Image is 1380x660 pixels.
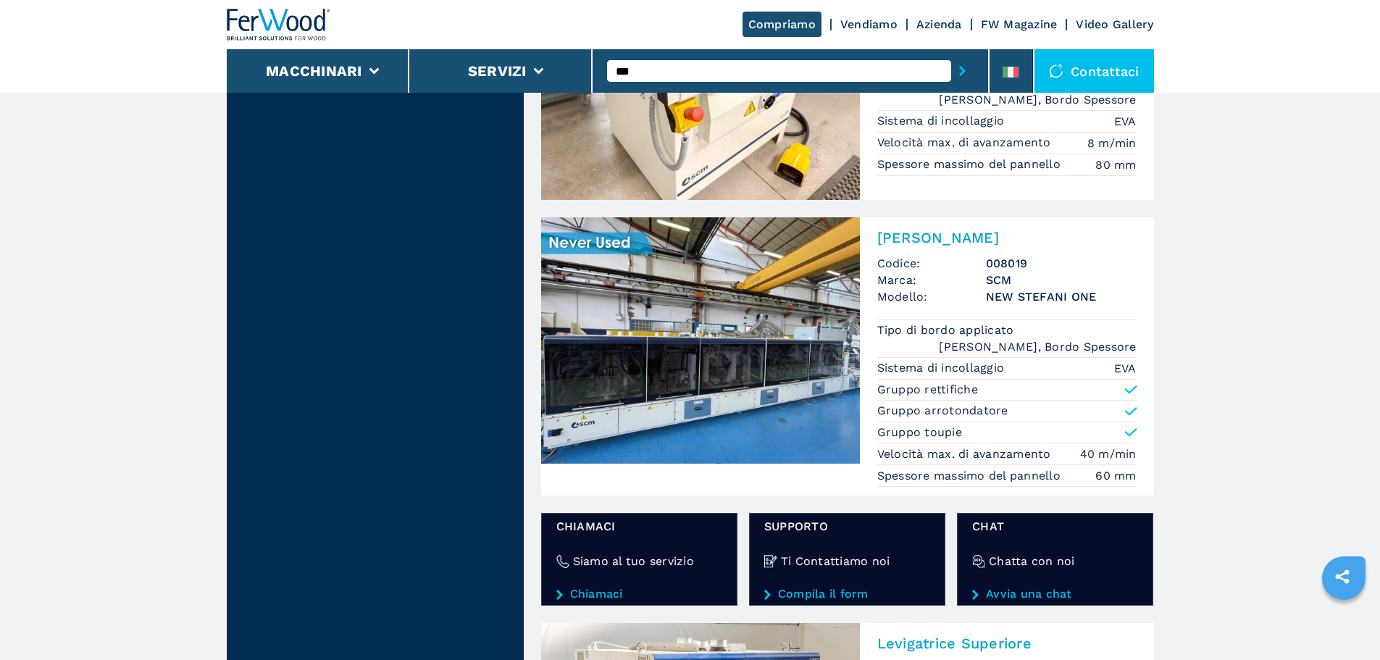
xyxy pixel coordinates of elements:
[1080,446,1137,462] em: 40 m/min
[877,382,978,398] p: Gruppo rettifiche
[1324,559,1360,595] a: sharethis
[877,288,986,305] span: Modello:
[1087,135,1137,151] em: 8 m/min
[556,588,722,601] a: Chiamaci
[986,288,1137,305] h3: NEW STEFANI ONE
[951,54,974,88] button: submit-button
[877,446,1055,462] p: Velocità max. di avanzamento
[877,403,1008,419] p: Gruppo arrotondatore
[939,91,1136,108] em: [PERSON_NAME], Bordo Spessore
[556,518,722,535] span: Chiamaci
[877,468,1065,484] p: Spessore massimo del pannello
[764,588,930,601] a: Compila il form
[1318,595,1369,649] iframe: Chat
[541,217,860,464] img: Bordatrice Singola SCM NEW STEFANI ONE
[986,272,1137,288] h3: SCM
[743,12,821,37] a: Compriamo
[877,272,986,288] span: Marca:
[1114,113,1137,130] em: EVA
[1034,49,1154,93] div: Contattaci
[877,113,1008,129] p: Sistema di incollaggio
[989,553,1075,569] h4: Chatta con noi
[877,425,962,440] p: Gruppo toupie
[986,255,1137,272] h3: 008019
[877,255,986,272] span: Codice:
[1076,17,1153,31] a: Video Gallery
[1095,156,1136,173] em: 80 mm
[981,17,1058,31] a: FW Magazine
[877,229,1137,246] h2: [PERSON_NAME]
[541,217,1154,496] a: Bordatrice Singola SCM NEW STEFANI ONE[PERSON_NAME]Codice:008019Marca:SCMModello:NEW STEFANI ONET...
[468,62,527,80] button: Servizi
[840,17,898,31] a: Vendiamo
[877,135,1055,151] p: Velocità max. di avanzamento
[877,156,1065,172] p: Spessore massimo del pannello
[972,518,1138,535] span: chat
[764,518,930,535] span: Supporto
[939,338,1136,355] em: [PERSON_NAME], Bordo Spessore
[764,555,777,568] img: Ti Contattiamo noi
[227,9,331,41] img: Ferwood
[1049,64,1063,78] img: Contattaci
[556,555,569,568] img: Siamo al tuo servizio
[1095,467,1136,484] em: 60 mm
[877,322,1018,338] p: Tipo di bordo applicato
[1114,360,1137,377] em: EVA
[877,635,1137,652] h2: Levigatrice Superiore
[972,588,1138,601] a: Avvia una chat
[781,553,890,569] h4: Ti Contattiamo noi
[972,555,985,568] img: Chatta con noi
[877,360,1008,376] p: Sistema di incollaggio
[916,17,962,31] a: Azienda
[266,62,362,80] button: Macchinari
[573,553,694,569] h4: Siamo al tuo servizio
